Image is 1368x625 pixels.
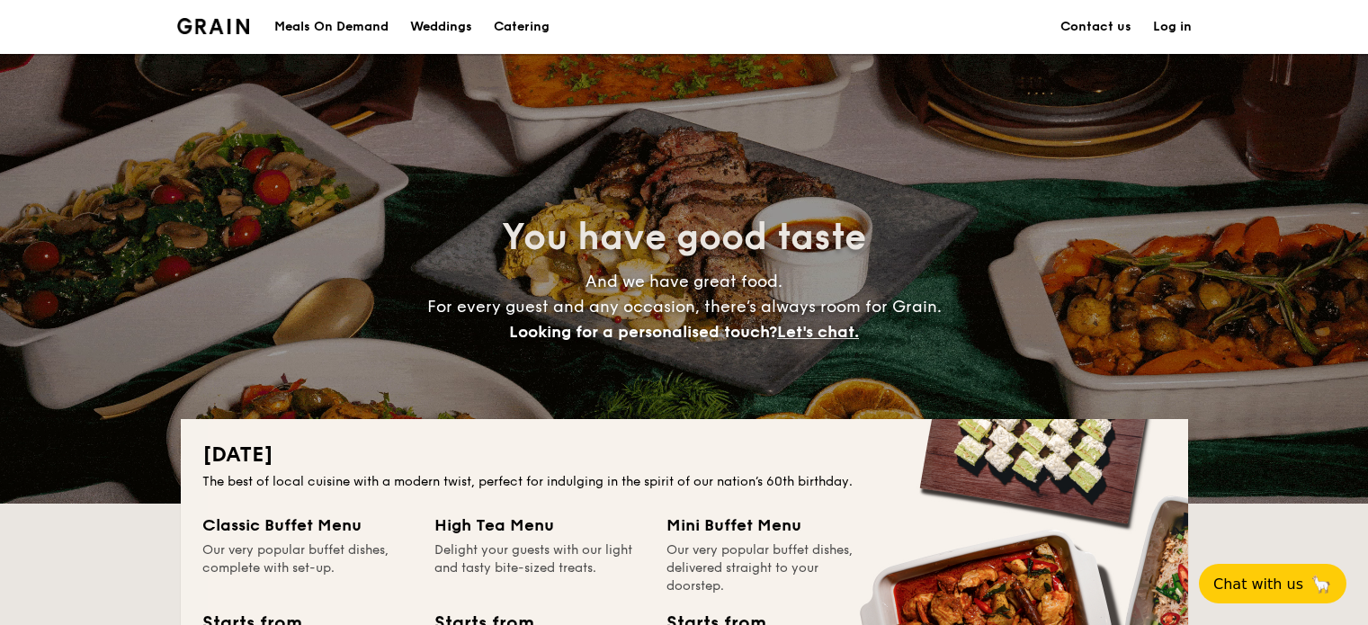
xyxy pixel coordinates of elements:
span: You have good taste [502,216,866,259]
div: Our very popular buffet dishes, complete with set-up. [202,541,413,595]
span: And we have great food. For every guest and any occasion, there’s always room for Grain. [427,272,942,342]
div: Classic Buffet Menu [202,513,413,538]
h2: [DATE] [202,441,1167,469]
div: Delight your guests with our light and tasty bite-sized treats. [434,541,645,595]
div: Mini Buffet Menu [666,513,877,538]
div: The best of local cuisine with a modern twist, perfect for indulging in the spirit of our nation’... [202,473,1167,491]
a: Logotype [177,18,250,34]
span: Looking for a personalised touch? [509,322,777,342]
span: Chat with us [1213,576,1303,593]
button: Chat with us🦙 [1199,564,1346,603]
span: Let's chat. [777,322,859,342]
img: Grain [177,18,250,34]
span: 🦙 [1310,574,1332,594]
div: High Tea Menu [434,513,645,538]
div: Our very popular buffet dishes, delivered straight to your doorstep. [666,541,877,595]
